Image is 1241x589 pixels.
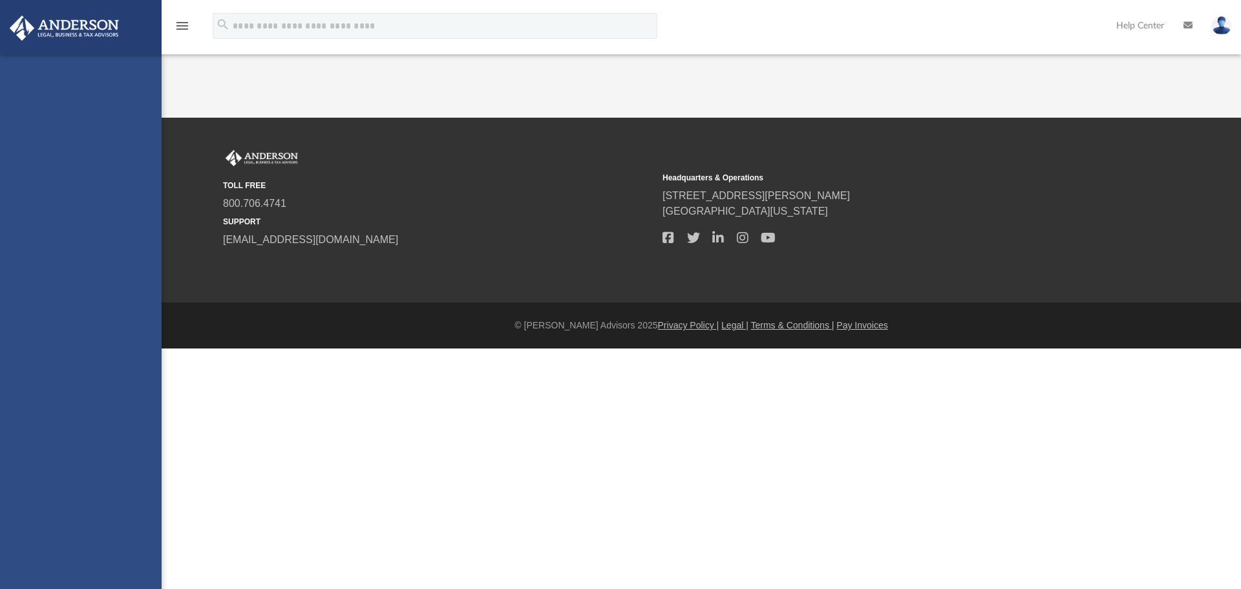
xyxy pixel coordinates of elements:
div: © [PERSON_NAME] Advisors 2025 [162,319,1241,332]
a: Terms & Conditions | [751,320,834,330]
img: User Pic [1212,16,1231,35]
a: Legal | [721,320,748,330]
small: SUPPORT [223,216,653,228]
small: TOLL FREE [223,180,653,191]
img: Anderson Advisors Platinum Portal [6,16,123,41]
small: Headquarters & Operations [663,172,1093,184]
a: 800.706.4741 [223,198,286,209]
a: [GEOGRAPHIC_DATA][US_STATE] [663,206,828,217]
a: menu [175,25,190,34]
a: Pay Invoices [836,320,887,330]
a: Privacy Policy | [658,320,719,330]
a: [STREET_ADDRESS][PERSON_NAME] [663,190,850,201]
i: search [216,17,230,32]
i: menu [175,18,190,34]
a: [EMAIL_ADDRESS][DOMAIN_NAME] [223,234,398,245]
img: Anderson Advisors Platinum Portal [223,150,301,167]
